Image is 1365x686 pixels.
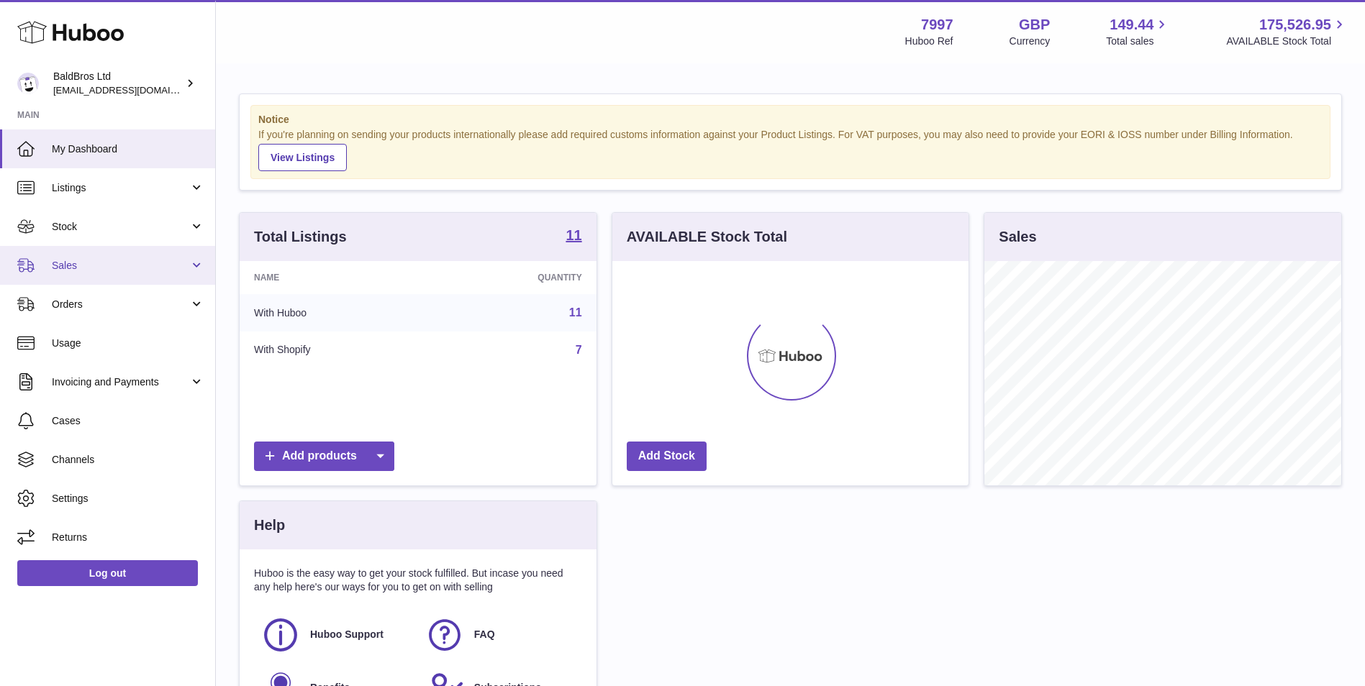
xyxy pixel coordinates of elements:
span: Total sales [1106,35,1170,48]
td: With Huboo [240,294,432,331]
img: internalAdmin-7997@internal.huboo.com [17,73,39,94]
span: FAQ [474,628,495,641]
span: [EMAIL_ADDRESS][DOMAIN_NAME] [53,84,212,96]
p: Huboo is the easy way to get your stock fulfilled. But incase you need any help here's our ways f... [254,567,582,594]
a: 11 [566,228,581,245]
span: Channels [52,453,204,467]
a: Log out [17,560,198,586]
strong: GBP [1019,15,1050,35]
div: If you're planning on sending your products internationally please add required customs informati... [258,128,1323,171]
span: Huboo Support [310,628,384,641]
div: BaldBros Ltd [53,70,183,97]
a: Add products [254,442,394,471]
span: 149.44 [1110,15,1153,35]
span: Listings [52,181,189,195]
h3: Sales [999,227,1036,247]
span: AVAILABLE Stock Total [1226,35,1348,48]
span: Settings [52,492,204,506]
div: Huboo Ref [905,35,953,48]
h3: Help [254,516,285,535]
a: Add Stock [627,442,707,471]
strong: 7997 [921,15,953,35]
span: Cases [52,414,204,428]
a: 7 [576,344,582,356]
span: Orders [52,298,189,311]
th: Name [240,261,432,294]
strong: 11 [566,228,581,242]
a: FAQ [425,616,575,654]
td: With Shopify [240,331,432,369]
h3: AVAILABLE Stock Total [627,227,787,247]
strong: Notice [258,113,1323,127]
span: Stock [52,220,189,234]
a: 149.44 Total sales [1106,15,1170,48]
span: Invoicing and Payments [52,375,189,389]
span: My Dashboard [52,142,204,156]
a: 175,526.95 AVAILABLE Stock Total [1226,15,1348,48]
span: Usage [52,337,204,350]
a: View Listings [258,144,347,171]
div: Currency [1010,35,1051,48]
span: Sales [52,259,189,273]
th: Quantity [432,261,596,294]
a: 11 [569,306,582,319]
span: 175,526.95 [1259,15,1331,35]
h3: Total Listings [254,227,347,247]
span: Returns [52,531,204,544]
a: Huboo Support [261,616,411,654]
